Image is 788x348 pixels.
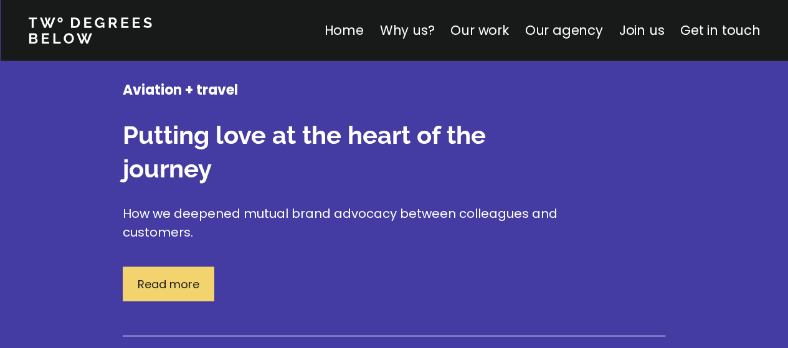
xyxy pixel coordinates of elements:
[123,118,559,186] h3: Putting love at the heart of the journey
[123,204,559,242] p: How we deepened mutual brand advocacy between colleagues and customers.
[324,21,363,39] a: Home
[138,276,199,293] p: Read more
[619,21,664,39] a: Join us
[123,81,559,100] h4: Aviation + travel
[525,21,602,39] a: Our agency
[379,21,434,39] a: Why us?
[450,21,508,39] a: Our work
[680,21,760,39] a: Get in touch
